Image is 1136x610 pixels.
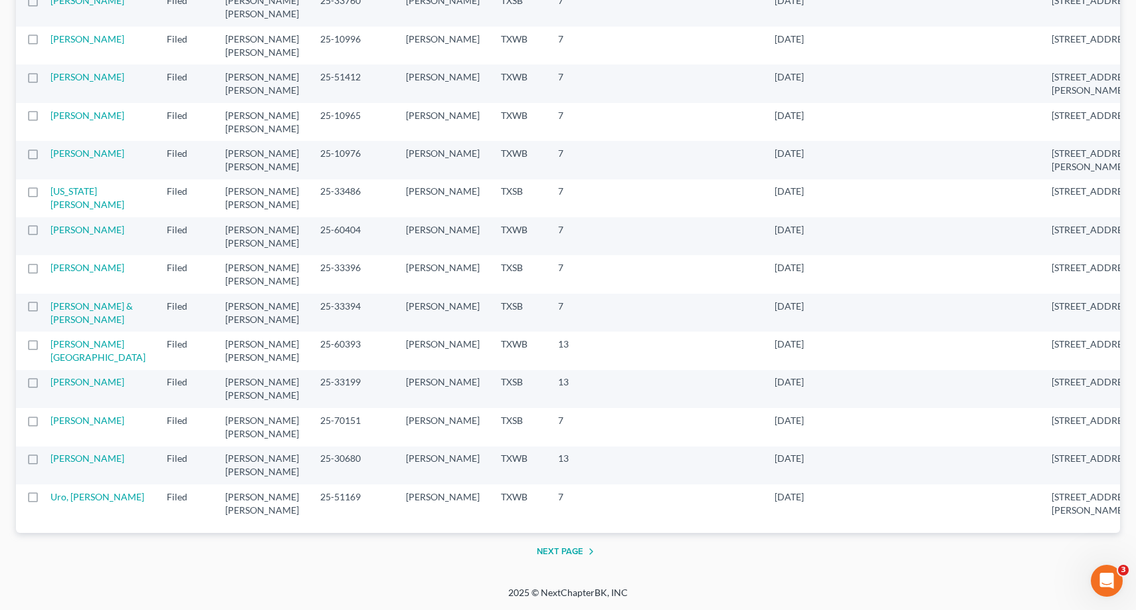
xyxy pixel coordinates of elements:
td: Filed [156,179,215,217]
iframe: Intercom live chat [1091,565,1123,597]
td: [PERSON_NAME] [395,179,490,217]
td: 25-10965 [310,103,395,141]
td: 25-33199 [310,370,395,408]
td: [PERSON_NAME] [395,141,490,179]
td: [PERSON_NAME] [PERSON_NAME] [215,141,310,179]
a: [US_STATE][PERSON_NAME] [50,185,124,210]
td: 25-10976 [310,141,395,179]
td: [PERSON_NAME] [PERSON_NAME] [215,103,310,141]
td: [DATE] [764,64,842,102]
td: [DATE] [764,27,842,64]
td: 25-33396 [310,255,395,293]
td: 25-51169 [310,484,395,522]
td: 25-10996 [310,27,395,64]
td: Filed [156,255,215,293]
span: 3 [1118,565,1129,575]
td: [PERSON_NAME] [PERSON_NAME] [215,217,310,255]
td: [DATE] [764,141,842,179]
td: [PERSON_NAME] [395,27,490,64]
td: [DATE] [764,103,842,141]
td: [PERSON_NAME] [395,370,490,408]
td: 7 [547,103,614,141]
td: Filed [156,447,215,484]
td: TXWB [490,447,547,484]
td: 13 [547,332,614,369]
td: [DATE] [764,179,842,217]
td: [PERSON_NAME] [PERSON_NAME] [215,332,310,369]
td: [PERSON_NAME] [PERSON_NAME] [215,64,310,102]
td: 13 [547,370,614,408]
td: 7 [547,294,614,332]
a: [PERSON_NAME] [50,71,124,82]
td: 25-33394 [310,294,395,332]
td: 7 [547,408,614,446]
td: 25-70151 [310,408,395,446]
a: [PERSON_NAME][GEOGRAPHIC_DATA] [50,338,145,363]
td: TXWB [490,217,547,255]
td: [DATE] [764,217,842,255]
td: TXWB [490,27,547,64]
td: 25-30680 [310,447,395,484]
a: Uro, [PERSON_NAME] [50,491,144,502]
td: [PERSON_NAME] [PERSON_NAME] [215,370,310,408]
td: [DATE] [764,408,842,446]
a: [PERSON_NAME] [50,148,124,159]
td: Filed [156,217,215,255]
td: 25-60404 [310,217,395,255]
td: [PERSON_NAME] [PERSON_NAME] [215,179,310,217]
td: TXWB [490,332,547,369]
td: 13 [547,447,614,484]
td: [PERSON_NAME] [PERSON_NAME] [215,447,310,484]
td: Filed [156,294,215,332]
td: 25-51412 [310,64,395,102]
td: TXWB [490,484,547,522]
td: Filed [156,103,215,141]
td: 7 [547,27,614,64]
td: TXSB [490,370,547,408]
td: 25-33486 [310,179,395,217]
td: [PERSON_NAME] [395,408,490,446]
td: [PERSON_NAME] [PERSON_NAME] [215,255,310,293]
td: 7 [547,255,614,293]
a: [PERSON_NAME] & [PERSON_NAME] [50,300,133,325]
td: [PERSON_NAME] [395,255,490,293]
td: [PERSON_NAME] [395,484,490,522]
td: Filed [156,64,215,102]
td: Filed [156,332,215,369]
a: [PERSON_NAME] [50,376,124,387]
button: Next Page [537,544,599,559]
td: [DATE] [764,484,842,522]
td: Filed [156,370,215,408]
td: [PERSON_NAME] [395,217,490,255]
td: [PERSON_NAME] [395,332,490,369]
td: [PERSON_NAME] [PERSON_NAME] [215,484,310,522]
td: Filed [156,27,215,64]
td: [DATE] [764,255,842,293]
a: [PERSON_NAME] [50,110,124,121]
td: [DATE] [764,332,842,369]
td: 7 [547,217,614,255]
td: [PERSON_NAME] [PERSON_NAME] [215,294,310,332]
td: 7 [547,484,614,522]
td: TXSB [490,408,547,446]
div: 2025 © NextChapterBK, INC [189,586,947,610]
td: [DATE] [764,370,842,408]
a: [PERSON_NAME] [50,33,124,45]
a: [PERSON_NAME] [50,224,124,235]
td: [PERSON_NAME] [PERSON_NAME] [215,27,310,64]
td: 25-60393 [310,332,395,369]
td: TXSB [490,255,547,293]
td: [DATE] [764,447,842,484]
td: [PERSON_NAME] [395,64,490,102]
td: 7 [547,179,614,217]
td: Filed [156,484,215,522]
td: Filed [156,408,215,446]
td: TXWB [490,103,547,141]
a: [PERSON_NAME] [50,453,124,464]
td: TXWB [490,64,547,102]
td: TXWB [490,141,547,179]
td: TXSB [490,294,547,332]
td: [PERSON_NAME] [395,103,490,141]
td: [DATE] [764,294,842,332]
td: TXSB [490,179,547,217]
